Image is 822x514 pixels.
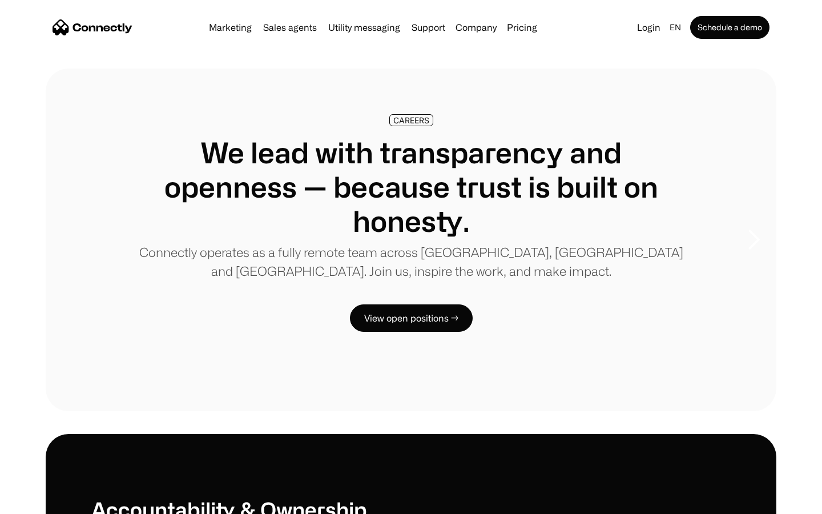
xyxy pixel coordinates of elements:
a: View open positions → [350,304,473,332]
a: Login [632,19,665,35]
ul: Language list [23,494,68,510]
p: Connectly operates as a fully remote team across [GEOGRAPHIC_DATA], [GEOGRAPHIC_DATA] and [GEOGRA... [137,243,685,280]
a: Sales agents [259,23,321,32]
a: Pricing [502,23,542,32]
a: Support [407,23,450,32]
h1: We lead with transparency and openness — because trust is built on honesty. [137,135,685,238]
div: carousel [46,69,776,411]
a: Marketing [204,23,256,32]
aside: Language selected: English [11,493,68,510]
div: Company [452,19,500,35]
div: next slide [731,183,776,297]
div: en [670,19,681,35]
div: en [665,19,688,35]
a: Utility messaging [324,23,405,32]
div: 1 of 8 [46,69,776,411]
a: Schedule a demo [690,16,769,39]
div: CAREERS [393,116,429,125]
a: home [53,19,132,36]
div: Company [456,19,497,35]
